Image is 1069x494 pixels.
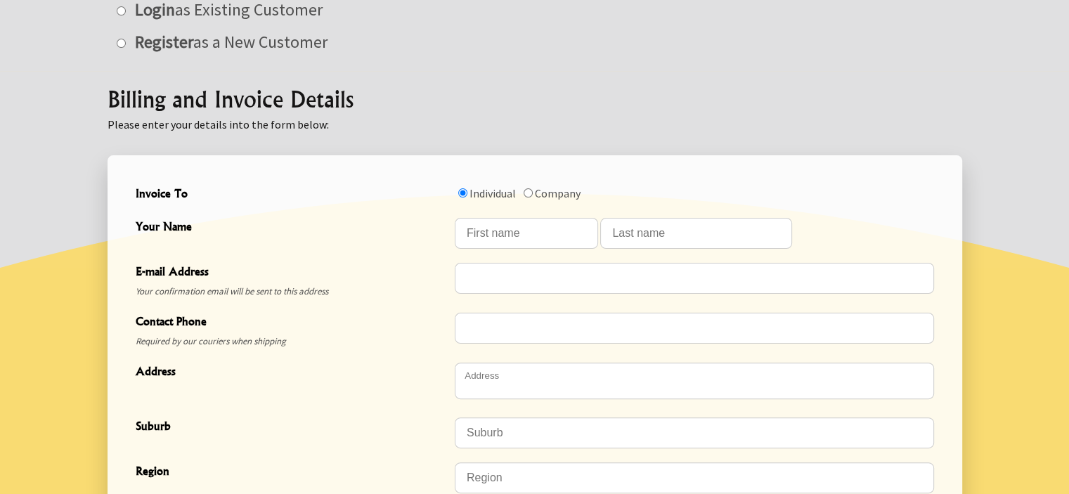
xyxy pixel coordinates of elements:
strong: Register [135,31,193,53]
input: Invoice To [458,188,467,197]
span: Suburb [136,417,448,438]
p: Please enter your details into the form below: [108,116,962,133]
input: Your Name [600,218,792,249]
span: Required by our couriers when shipping [136,333,448,350]
span: Address [136,363,448,383]
label: Company [535,186,581,200]
textarea: Address [455,363,934,399]
input: Suburb [455,417,934,448]
input: Contact Phone [455,313,934,344]
span: Your confirmation email will be sent to this address [136,283,448,300]
label: Individual [469,186,516,200]
h2: Billing and Invoice Details [108,82,962,116]
span: Contact Phone [136,313,448,333]
span: Region [136,462,448,483]
span: Your Name [136,218,448,238]
input: Region [455,462,934,493]
input: Your Name [455,218,598,249]
span: Invoice To [136,185,448,205]
label: as a New Customer [128,31,328,53]
input: Invoice To [524,188,533,197]
input: E-mail Address [455,263,934,294]
span: E-mail Address [136,263,448,283]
